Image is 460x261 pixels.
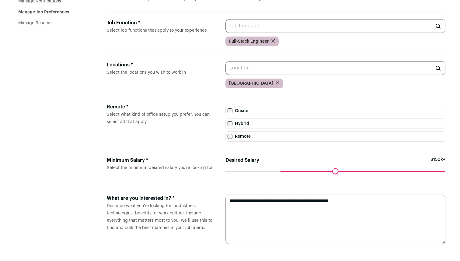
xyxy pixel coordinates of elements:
[18,21,52,25] a: Manage Resume
[107,103,216,111] div: Remote *
[107,19,216,26] div: Job Function *
[107,166,214,170] span: Select the minimum desired salary you’re looking for.
[107,112,210,124] span: Select what kind of office setup you prefer. You can select all that apply.
[430,157,445,171] span: $150k+
[107,157,216,164] div: Minimum Salary *
[228,121,232,126] input: Hybrid
[107,61,216,69] div: Locations *
[225,19,445,33] input: Job Function
[228,108,232,113] input: Onsite
[229,38,269,44] span: Full-Stack Engineer
[107,204,212,230] span: Describe what you’re looking for—industries, technologies, benefits, or work culture. Include eve...
[225,61,445,75] input: Location
[107,70,186,75] span: Select the locations you wish to work in
[225,118,445,129] label: Hybrid
[107,195,216,202] div: What are you interested in? *
[228,134,232,139] input: Remote
[107,28,207,33] span: Select job functions that apply to your experience
[225,157,259,164] label: Desired Salary
[18,10,69,14] a: Manage Job Preferences
[225,106,445,116] label: Onsite
[229,80,273,86] span: [GEOGRAPHIC_DATA]
[225,131,445,142] label: Remote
